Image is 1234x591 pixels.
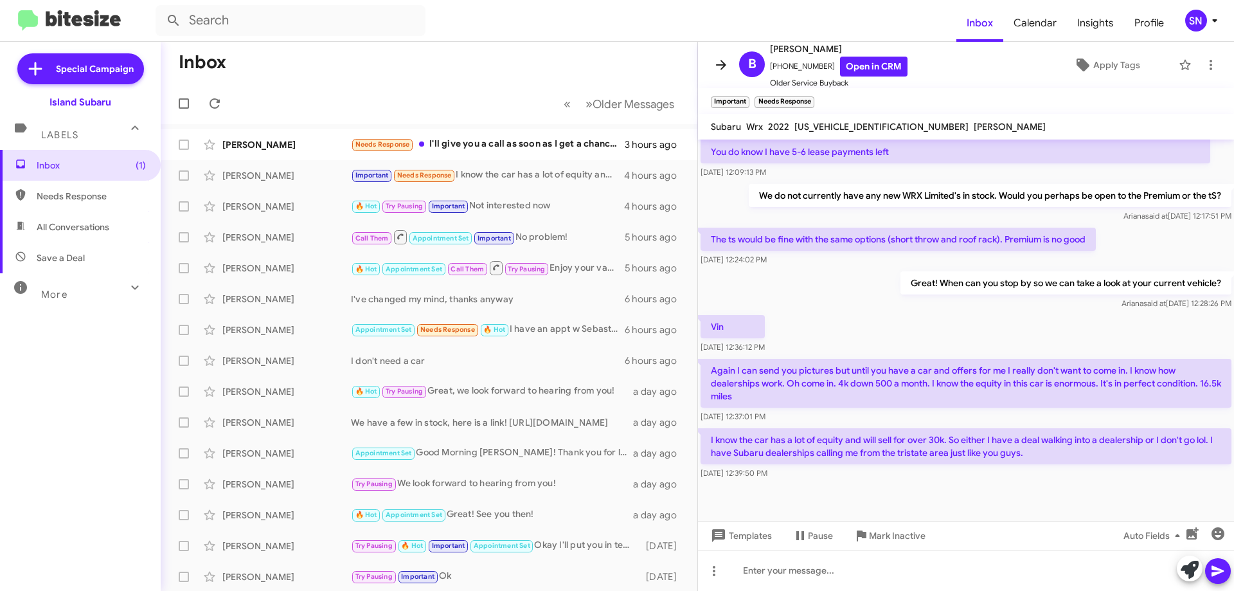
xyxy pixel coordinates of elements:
span: Appointment Set [355,325,412,334]
span: Important [432,541,465,550]
a: Special Campaign [17,53,144,84]
span: Important [432,202,465,210]
div: Enjoy your vacation [PERSON_NAME]! We can be back in touch at a more convenient time. [351,260,625,276]
span: Pause [808,524,833,547]
span: 🔥 Hot [401,541,423,550]
span: Try Pausing [508,265,545,273]
div: I don't need a car [351,354,625,367]
div: 5 hours ago [625,262,687,275]
span: Appointment Set [355,449,412,457]
div: [PERSON_NAME] [222,262,351,275]
div: [PERSON_NAME] [222,540,351,552]
small: Important [711,96,749,108]
span: said at [1145,211,1168,221]
span: Needs Response [355,140,410,149]
div: [PERSON_NAME] [222,169,351,182]
h1: Inbox [179,52,226,73]
button: Previous [556,91,578,117]
span: Appointment Set [474,541,530,550]
span: B [748,54,756,75]
small: Needs Response [755,96,814,108]
button: Apply Tags [1041,53,1172,77]
div: 3 hours ago [625,138,687,151]
div: [PERSON_NAME] [222,354,351,367]
span: « [564,96,571,112]
p: I know the car has a lot of equity and will sell for over 30k. So either I have a deal walking in... [701,428,1231,464]
div: [PERSON_NAME] [222,447,351,460]
div: 4 hours ago [624,200,687,213]
span: Templates [708,524,772,547]
span: Auto Fields [1123,524,1185,547]
div: 6 hours ago [625,293,687,305]
button: Next [578,91,682,117]
span: 🔥 Hot [355,202,377,210]
div: 6 hours ago [625,354,687,367]
span: More [41,289,67,300]
span: Ariana [DATE] 12:28:26 PM [1122,298,1231,308]
div: [PERSON_NAME] [222,570,351,583]
span: Try Pausing [355,541,393,550]
div: a day ago [633,385,687,398]
div: [PERSON_NAME] [222,323,351,336]
span: Inbox [37,159,146,172]
div: Island Subaru [49,96,111,109]
span: Save a Deal [37,251,85,264]
span: Call Them [355,234,389,242]
span: Try Pausing [355,572,393,581]
div: [PERSON_NAME] [222,231,351,244]
a: Calendar [1003,5,1067,42]
p: Great! When can you stop by so we can take a look at your current vehicle? [900,271,1231,295]
a: Inbox [956,5,1003,42]
div: a day ago [633,478,687,491]
div: [PERSON_NAME] [222,200,351,213]
button: Pause [782,524,843,547]
div: a day ago [633,447,687,460]
span: Try Pausing [386,387,423,396]
span: Subaru [711,121,741,132]
button: Auto Fields [1113,524,1195,547]
a: Insights [1067,5,1124,42]
span: » [586,96,593,112]
div: Ok [351,569,639,584]
p: The ts would be fine with the same options (short throw and roof rack). Premium is no good [701,228,1096,251]
span: 🔥 Hot [355,265,377,273]
nav: Page navigation example [557,91,682,117]
div: 5 hours ago [625,231,687,244]
div: 4 hours ago [624,169,687,182]
span: said at [1143,298,1166,308]
button: Templates [698,524,782,547]
div: Great, we look forward to hearing from you! [351,384,633,399]
span: Appointment Set [386,511,442,519]
div: I know the car has a lot of equity and will sell for over 30k. So either I have a deal walking in... [351,168,624,183]
p: We do not currently have any new WRX Limited's in stock. Would you perhaps be open to the Premium... [749,184,1231,207]
span: Labels [41,129,78,141]
button: SN [1174,10,1220,32]
span: [US_VEHICLE_IDENTIFICATION_NUMBER] [794,121,969,132]
p: Vin [701,315,765,338]
a: Open in CRM [840,57,908,77]
span: Apply Tags [1093,53,1140,77]
span: [PHONE_NUMBER] [770,57,908,77]
span: (1) [136,159,146,172]
input: Search [156,5,425,36]
span: 🔥 Hot [355,511,377,519]
div: I've changed my mind, thanks anyway [351,293,625,305]
button: Mark Inactive [843,524,936,547]
div: SN [1185,10,1207,32]
span: Ariana [DATE] 12:17:51 PM [1123,211,1231,221]
span: Important [355,171,389,179]
span: Important [401,572,434,581]
span: Profile [1124,5,1174,42]
div: Great! See you then! [351,507,633,522]
span: Try Pausing [355,480,393,488]
span: [DATE] 12:09:13 PM [701,167,766,177]
div: [PERSON_NAME] [222,138,351,151]
span: All Conversations [37,221,109,233]
div: Okay I'll put you in tentatively for [DATE] 4:20 we will confirm [DATE] morning with you! [351,538,639,553]
div: I have an appt w Sebastian [DATE]. Thank you. [351,322,625,337]
div: a day ago [633,509,687,522]
span: Needs Response [397,171,452,179]
span: Call Them [451,265,484,273]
